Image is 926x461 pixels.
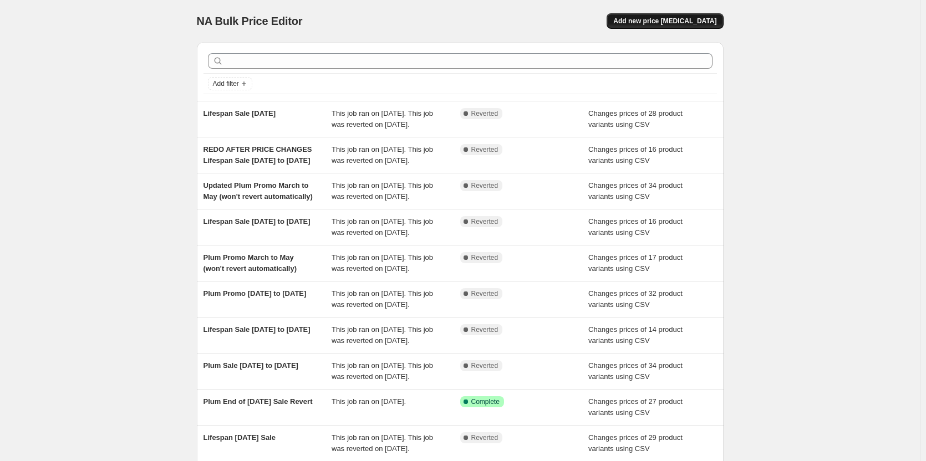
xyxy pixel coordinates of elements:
[203,289,307,298] span: Plum Promo [DATE] to [DATE]
[203,397,313,406] span: Plum End of [DATE] Sale Revert
[588,217,683,237] span: Changes prices of 16 product variants using CSV
[332,181,433,201] span: This job ran on [DATE]. This job was reverted on [DATE].
[607,13,723,29] button: Add new price [MEDICAL_DATA]
[203,433,276,442] span: Lifespan [DATE] Sale
[203,361,298,370] span: Plum Sale [DATE] to [DATE]
[332,289,433,309] span: This job ran on [DATE]. This job was reverted on [DATE].
[471,289,498,298] span: Reverted
[203,145,312,165] span: REDO AFTER PRICE CHANGES Lifespan Sale [DATE] to [DATE]
[588,145,683,165] span: Changes prices of 16 product variants using CSV
[588,361,683,381] span: Changes prices of 34 product variants using CSV
[332,325,433,345] span: This job ran on [DATE]. This job was reverted on [DATE].
[203,217,311,226] span: Lifespan Sale [DATE] to [DATE]
[471,361,498,370] span: Reverted
[471,253,498,262] span: Reverted
[588,253,683,273] span: Changes prices of 17 product variants using CSV
[203,325,311,334] span: Lifespan Sale [DATE] to [DATE]
[471,325,498,334] span: Reverted
[332,253,433,273] span: This job ran on [DATE]. This job was reverted on [DATE].
[208,77,252,90] button: Add filter
[203,181,313,201] span: Updated Plum Promo March to May (won't revert automatically)
[471,397,500,406] span: Complete
[332,109,433,129] span: This job ran on [DATE]. This job was reverted on [DATE].
[197,15,303,27] span: NA Bulk Price Editor
[588,109,683,129] span: Changes prices of 28 product variants using CSV
[471,181,498,190] span: Reverted
[332,361,433,381] span: This job ran on [DATE]. This job was reverted on [DATE].
[332,397,406,406] span: This job ran on [DATE].
[332,217,433,237] span: This job ran on [DATE]. This job was reverted on [DATE].
[332,145,433,165] span: This job ran on [DATE]. This job was reverted on [DATE].
[471,433,498,442] span: Reverted
[471,109,498,118] span: Reverted
[471,217,498,226] span: Reverted
[588,181,683,201] span: Changes prices of 34 product variants using CSV
[332,433,433,453] span: This job ran on [DATE]. This job was reverted on [DATE].
[588,325,683,345] span: Changes prices of 14 product variants using CSV
[471,145,498,154] span: Reverted
[613,17,716,25] span: Add new price [MEDICAL_DATA]
[588,289,683,309] span: Changes prices of 32 product variants using CSV
[203,253,297,273] span: Plum Promo March to May (won't revert automatically)
[203,109,276,117] span: Lifespan Sale [DATE]
[213,79,239,88] span: Add filter
[588,397,683,417] span: Changes prices of 27 product variants using CSV
[588,433,683,453] span: Changes prices of 29 product variants using CSV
